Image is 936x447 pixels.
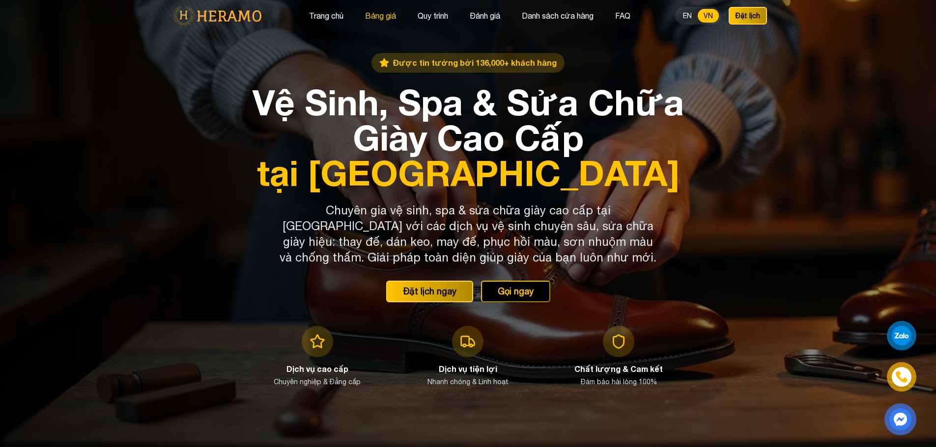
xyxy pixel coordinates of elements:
[439,363,497,375] h3: Dịch vụ tiện lợi
[677,9,698,23] button: EN
[896,371,908,383] img: phone-icon
[306,9,346,22] button: Trang chủ
[274,377,361,387] p: Chuyên nghiệp & Đẳng cấp
[581,377,657,387] p: Đảm bảo hài lòng 100%
[729,7,767,25] button: Đặt lịch
[286,363,348,375] h3: Dịch vụ cao cấp
[698,9,719,23] button: VN
[362,9,399,22] button: Bảng giá
[481,281,550,302] button: Gọi ngay
[415,9,451,22] button: Quy trình
[887,362,916,391] a: phone-icon
[467,9,503,22] button: Đánh giá
[427,377,509,387] p: Nhanh chóng & Linh hoạt
[386,281,473,302] button: Đặt lịch ngay
[248,84,688,190] h1: Vệ Sinh, Spa & Sửa Chữa Giày Cao Cấp
[170,5,264,26] img: logo-with-text.png
[574,363,663,375] h3: Chất lượng & Cam kết
[393,57,557,69] span: Được tin tưởng bởi 136,000+ khách hàng
[248,155,688,190] span: tại [GEOGRAPHIC_DATA]
[280,202,657,265] p: Chuyên gia vệ sinh, spa & sửa chữa giày cao cấp tại [GEOGRAPHIC_DATA] với các dịch vụ vệ sinh chu...
[612,9,633,22] button: FAQ
[519,9,596,22] button: Danh sách cửa hàng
